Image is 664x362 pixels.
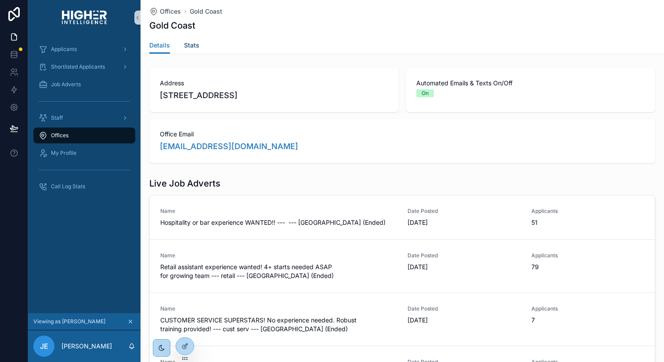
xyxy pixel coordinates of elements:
span: Name [160,208,397,215]
a: Gold Coast [190,7,222,16]
span: Call Log Stats [51,183,85,190]
span: Offices [160,7,181,16]
a: [EMAIL_ADDRESS][DOMAIN_NAME] [160,140,298,153]
span: Applicants [531,305,645,312]
span: Job Adverts [51,81,81,88]
a: Offices [149,7,181,16]
span: [DATE] [408,263,521,271]
span: Details [149,41,170,50]
a: Offices [33,128,135,143]
a: Applicants [33,41,135,57]
span: My Profile [51,150,76,157]
span: Staff [51,114,63,121]
span: Offices [51,132,69,139]
span: Retail assistant experience wanted! 4+ starts needed ASAP for growing team --- retail --- [GEOGRA... [160,263,397,280]
div: scrollable content [28,35,141,313]
a: Details [149,37,170,54]
span: Address [160,79,388,88]
span: Automated Emails & Texts On/Off [416,79,645,88]
span: 79 [531,263,645,271]
a: NameCUSTOMER SERVICE SUPERSTARS! No experience needed. Robust training provided! --- cust serv --... [150,293,655,346]
a: NameRetail assistant experience wanted! 4+ starts needed ASAP for growing team --- retail --- [GE... [150,239,655,293]
span: Name [160,252,397,259]
span: CUSTOMER SERVICE SUPERSTARS! No experience needed. Robust training provided! --- cust serv --- [G... [160,316,397,333]
span: Applicants [531,208,645,215]
a: Staff [33,110,135,126]
span: Date Posted [408,208,521,215]
span: Viewing as [PERSON_NAME] [33,318,105,325]
h1: Gold Coast [149,19,195,32]
a: Call Log Stats [33,179,135,194]
span: Hospitality or bar experience WANTED!! --- --- [GEOGRAPHIC_DATA] (Ended) [160,218,397,227]
span: [DATE] [408,316,521,325]
a: Shortlisted Applicants [33,59,135,75]
span: Applicants [51,46,77,53]
span: Name [160,305,397,312]
a: NameHospitality or bar experience WANTED!! --- --- [GEOGRAPHIC_DATA] (Ended)Date Posted[DATE]Appl... [150,195,655,239]
span: Office Email [160,130,645,139]
span: Stats [184,41,199,50]
div: On [422,89,429,97]
span: 51 [531,218,645,227]
a: Job Adverts [33,77,135,92]
span: Shortlisted Applicants [51,63,105,70]
span: [STREET_ADDRESS] [160,89,388,102]
span: Date Posted [408,252,521,259]
span: Date Posted [408,305,521,312]
a: My Profile [33,145,135,161]
span: 7 [531,316,645,325]
img: App logo [62,11,107,25]
p: [PERSON_NAME] [61,342,112,351]
span: JE [40,341,48,351]
span: [DATE] [408,218,521,227]
h1: Live Job Adverts [149,177,220,190]
span: Applicants [531,252,645,259]
a: Stats [184,37,199,55]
